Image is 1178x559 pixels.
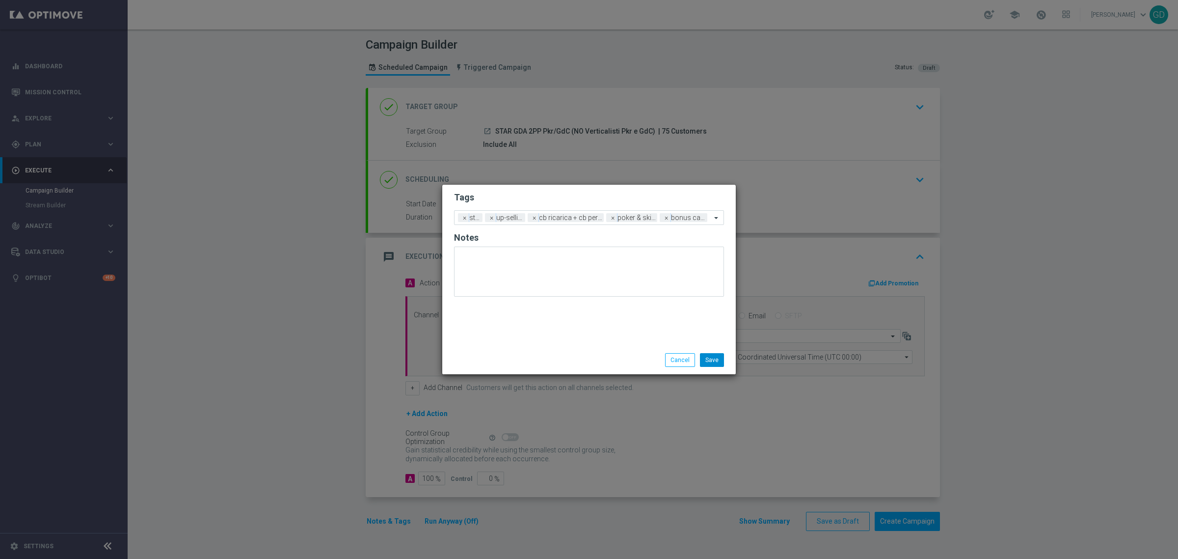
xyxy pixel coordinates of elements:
span: × [662,213,671,222]
span: star [467,213,484,222]
span: × [460,213,469,222]
span: cb ricarica + cb perso [536,213,609,222]
span: up-selling [494,213,528,222]
span: × [487,213,496,222]
button: Save [700,353,724,367]
span: × [609,213,617,222]
h2: Notes [454,232,724,244]
span: × [530,213,539,222]
h2: Tags [454,192,724,203]
ng-select: bonus cash, cb ricarica + cb perso, poker & skills, star, up-selling [454,210,724,225]
span: poker & skills [615,213,661,222]
span: bonus cash [669,213,711,222]
button: Cancel [665,353,695,367]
